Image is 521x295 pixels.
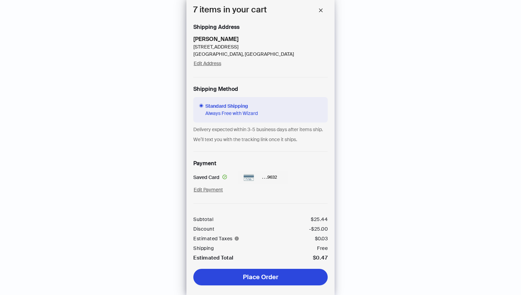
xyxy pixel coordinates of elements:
[193,255,234,261] div: Estimated Total
[193,58,222,69] button: Edit Address
[193,236,241,241] div: Estimated Taxes
[193,217,213,222] div: Subtotal
[193,245,214,251] div: Shipping
[193,86,328,93] h2: Shipping Method
[193,184,223,195] button: Edit Payment
[205,103,258,110] span: Standard Shipping
[193,160,216,167] h2: Payment
[193,24,328,31] h2: Shipping Address
[318,8,323,13] span: close
[193,43,294,51] div: [STREET_ADDRESS]
[317,245,328,251] div: Free
[193,269,328,285] button: Place Order
[193,174,230,181] div: Saved Card
[313,255,328,261] div: $ 0.47
[315,236,328,241] div: $ 0.03
[243,273,278,281] span: Place Order
[193,51,294,58] div: [GEOGRAPHIC_DATA], [GEOGRAPHIC_DATA]
[193,136,328,143] div: We’ll text you with the tracking link once it ships.
[193,35,238,43] strong: [PERSON_NAME]
[311,217,328,222] div: $ 25.44
[205,110,258,117] span: Always Free with Wizard
[194,60,221,66] span: Edit Address
[235,236,239,241] span: info-circle
[193,226,214,232] div: Discount
[194,187,223,193] span: Edit Payment
[309,226,328,232] div: -$ 25.00
[193,126,328,133] div: Delivery expected within 3-5 business days after items ship.
[238,171,288,184] div: . . . 9632
[193,3,267,17] h1: 7 items in your cart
